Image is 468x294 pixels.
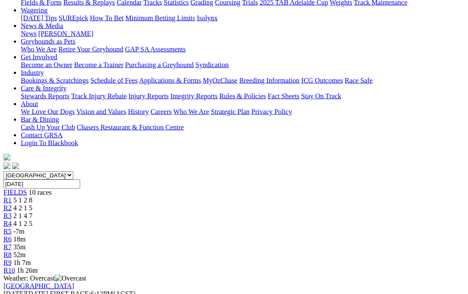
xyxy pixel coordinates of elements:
a: Contact GRSA [21,131,62,139]
span: 35m [13,243,26,251]
a: R2 [3,204,12,212]
img: logo-grsa-white.png [3,154,10,161]
a: Applications & Forms [139,77,201,84]
a: News [21,30,36,37]
a: Chasers Restaurant & Function Centre [77,124,184,131]
a: Become an Owner [21,61,72,69]
a: We Love Our Dogs [21,108,75,115]
span: 5 1 2 8 [13,196,32,204]
span: 18m [13,235,26,243]
a: About [21,100,38,108]
span: 10 races [29,189,52,196]
span: 4 1 2 5 [13,220,32,227]
a: Syndication [195,61,228,69]
a: Strategic Plan [211,108,250,115]
a: Track Injury Rebate [71,92,127,100]
a: Purchasing a Greyhound [125,61,194,69]
a: History [128,108,149,115]
span: 1h 7m [13,259,31,266]
a: FIELDS [3,189,27,196]
img: facebook.svg [3,163,10,170]
a: Isolynx [197,14,218,22]
span: 1h 26m [17,267,38,274]
span: 2 1 4 7 [13,212,32,219]
a: Who We Are [21,46,57,53]
div: Bar & Dining [21,124,465,131]
a: R5 [3,228,12,235]
a: Retire Your Greyhound [58,46,123,53]
a: R7 [3,243,12,251]
a: Wagering [21,7,48,14]
input: Select date [3,180,80,189]
a: [GEOGRAPHIC_DATA] [3,282,74,290]
div: Get Involved [21,61,465,69]
a: Privacy Policy [251,108,292,115]
div: Wagering [21,14,465,22]
a: Minimum Betting Limits [125,14,195,22]
a: Integrity Reports [170,92,218,100]
a: Careers [150,108,172,115]
a: [PERSON_NAME] [38,30,93,37]
a: GAP SA Assessments [125,46,186,53]
a: [DATE] Tips [21,14,57,22]
a: R9 [3,259,12,266]
a: Vision and Values [76,108,126,115]
a: Stay On Track [301,92,341,100]
a: Login To Blackbook [21,139,78,147]
a: Industry [21,69,44,76]
div: Industry [21,77,465,85]
a: ICG Outcomes [301,77,343,84]
a: SUREpick [58,14,88,22]
div: Care & Integrity [21,92,465,100]
span: Weather: Overcast [3,274,86,282]
a: Cash Up Your Club [21,124,75,131]
a: Injury Reports [128,92,169,100]
a: R6 [3,235,12,243]
span: 4 2 1 5 [13,204,32,212]
div: News & Media [21,30,465,38]
a: Who We Are [173,108,209,115]
span: -7m [13,228,25,235]
div: About [21,108,465,116]
a: Bar & Dining [21,116,59,123]
a: R8 [3,251,12,258]
a: Fact Sheets [268,92,299,100]
a: Care & Integrity [21,85,67,92]
img: twitter.svg [12,163,19,170]
a: R1 [3,196,12,204]
a: Schedule of Fees [90,77,137,84]
a: Bookings & Scratchings [21,77,88,84]
a: Race Safe [344,77,372,84]
span: 52m [13,251,26,258]
a: R10 [3,267,15,274]
a: Become a Trainer [74,61,123,69]
a: R3 [3,212,12,219]
a: Greyhounds as Pets [21,38,75,45]
img: Overcast [55,274,86,282]
a: Breeding Information [239,77,299,84]
a: Get Involved [21,53,57,61]
a: R4 [3,220,12,227]
a: Stewards Reports [21,92,69,100]
a: How To Bet [90,14,124,22]
a: News & Media [21,22,63,29]
div: Greyhounds as Pets [21,46,465,53]
a: MyOzChase [203,77,237,84]
a: Rules & Policies [219,92,266,100]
